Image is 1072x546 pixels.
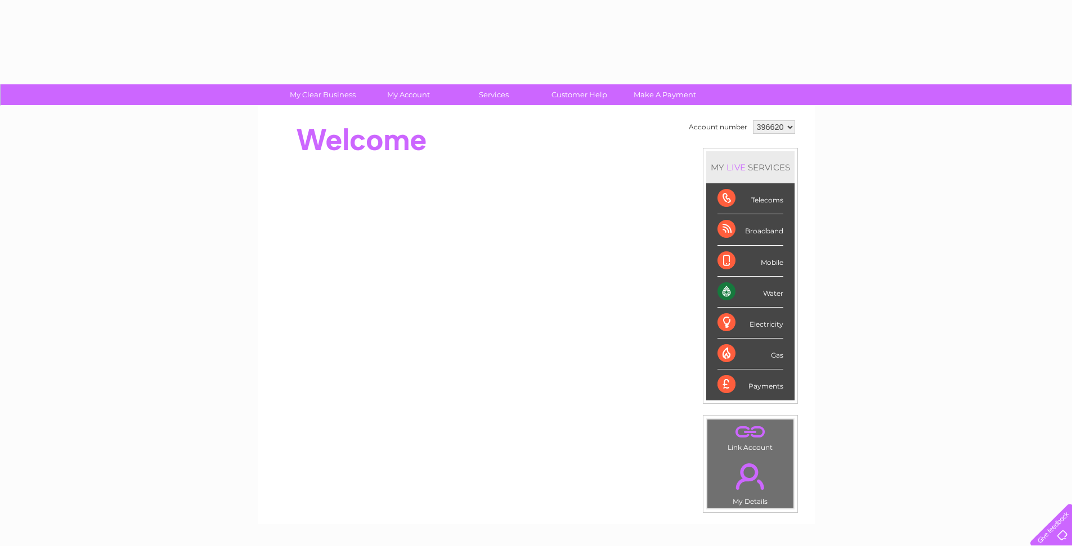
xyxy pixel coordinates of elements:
a: Services [447,84,540,105]
div: Payments [717,369,783,400]
div: MY SERVICES [706,151,795,183]
a: My Clear Business [276,84,369,105]
td: My Details [707,454,794,509]
a: Customer Help [533,84,626,105]
div: Water [717,277,783,308]
div: Electricity [717,308,783,339]
div: Mobile [717,246,783,277]
div: Gas [717,339,783,369]
td: Link Account [707,419,794,454]
a: Make A Payment [618,84,711,105]
div: Telecoms [717,183,783,214]
a: . [710,422,791,442]
a: . [710,457,791,496]
a: My Account [362,84,455,105]
div: Broadband [717,214,783,245]
div: LIVE [724,162,748,173]
td: Account number [686,118,750,137]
